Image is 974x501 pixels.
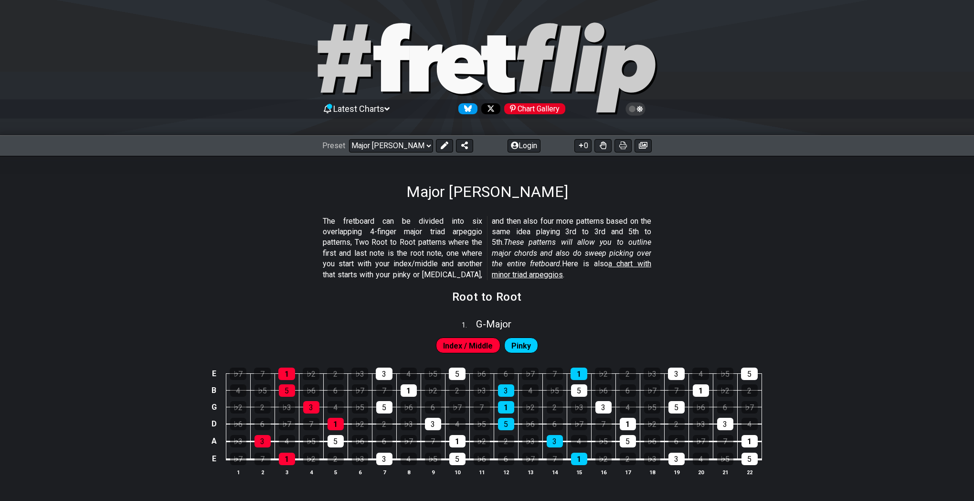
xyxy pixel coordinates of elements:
[474,384,490,397] div: ♭3
[376,418,392,430] div: 2
[571,368,587,380] div: 1
[401,418,417,430] div: ♭3
[474,418,490,430] div: ♭5
[473,368,490,380] div: ♭6
[322,141,345,150] span: Preset
[644,384,660,397] div: ♭7
[595,435,612,447] div: ♭5
[406,183,568,201] h1: Major [PERSON_NAME]
[328,401,344,414] div: 4
[376,401,392,414] div: 5
[474,435,490,447] div: ♭2
[230,435,246,447] div: ♭3
[328,418,344,430] div: 1
[630,105,641,113] span: Toggle light / dark theme
[401,384,417,397] div: 1
[741,435,758,447] div: 1
[620,401,636,414] div: 4
[494,467,518,477] th: 12
[436,139,453,152] button: Edit Preset
[254,401,271,414] div: 2
[595,418,612,430] div: 7
[303,418,319,430] div: 7
[546,368,563,380] div: 7
[449,418,466,430] div: 4
[614,139,632,152] button: Print
[275,467,299,477] th: 3
[644,453,660,465] div: ♭3
[571,384,587,397] div: 5
[492,259,651,279] span: a chart with minor triad arpeggios
[508,139,540,152] button: Login
[474,401,490,414] div: 7
[372,467,396,477] th: 7
[567,467,591,477] th: 15
[492,238,651,268] em: These patterns will allow you to outline major chords and also do sweep picking over the entire f...
[421,467,445,477] th: 9
[571,401,587,414] div: ♭3
[445,467,469,477] th: 10
[595,368,612,380] div: ♭2
[522,435,539,447] div: ♭3
[664,467,688,477] th: 19
[449,384,466,397] div: 2
[717,368,733,380] div: ♭5
[208,382,220,399] td: B
[542,467,567,477] th: 14
[547,453,563,465] div: 7
[574,139,592,152] button: 0
[522,418,539,430] div: ♭6
[595,401,612,414] div: 3
[254,384,271,397] div: ♭5
[449,453,466,465] div: 5
[644,368,660,380] div: ♭3
[376,435,392,447] div: 6
[452,292,522,302] h2: Root to Root
[693,453,709,465] div: 4
[299,467,323,477] th: 4
[352,401,368,414] div: ♭5
[619,368,636,380] div: 2
[668,418,685,430] div: 2
[230,368,246,380] div: ♭7
[644,435,660,447] div: ♭6
[230,418,246,430] div: ♭6
[443,339,493,353] span: First enable full edit mode to edit
[250,467,275,477] th: 2
[547,418,563,430] div: 6
[498,418,514,430] div: 5
[401,401,417,414] div: ♭6
[254,418,271,430] div: 6
[498,435,514,447] div: 2
[595,453,612,465] div: ♭2
[504,103,565,114] div: Chart Gallery
[594,139,612,152] button: Toggle Dexterity for all fretkits
[692,368,709,380] div: 4
[254,453,271,465] div: 7
[303,453,319,465] div: ♭2
[477,103,500,114] a: Follow #fretflip at X
[741,384,758,397] div: 2
[737,467,762,477] th: 22
[668,401,685,414] div: 5
[522,401,539,414] div: ♭2
[693,435,709,447] div: ♭7
[668,368,685,380] div: 3
[469,467,494,477] th: 11
[498,368,514,380] div: 6
[449,401,466,414] div: ♭7
[547,384,563,397] div: ♭5
[323,216,651,280] p: The fretboard can be divided into six overlapping 4-finger major triad arpeggio patterns, Two Roo...
[449,368,466,380] div: 5
[571,435,587,447] div: 4
[376,368,392,380] div: 3
[333,104,384,114] span: Latest Charts
[208,415,220,433] td: D
[328,384,344,397] div: 6
[635,139,652,152] button: Create image
[498,384,514,397] div: 3
[522,368,539,380] div: ♭7
[717,418,733,430] div: 3
[455,103,477,114] a: Follow #fretflip at Bluesky
[376,453,392,465] div: 3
